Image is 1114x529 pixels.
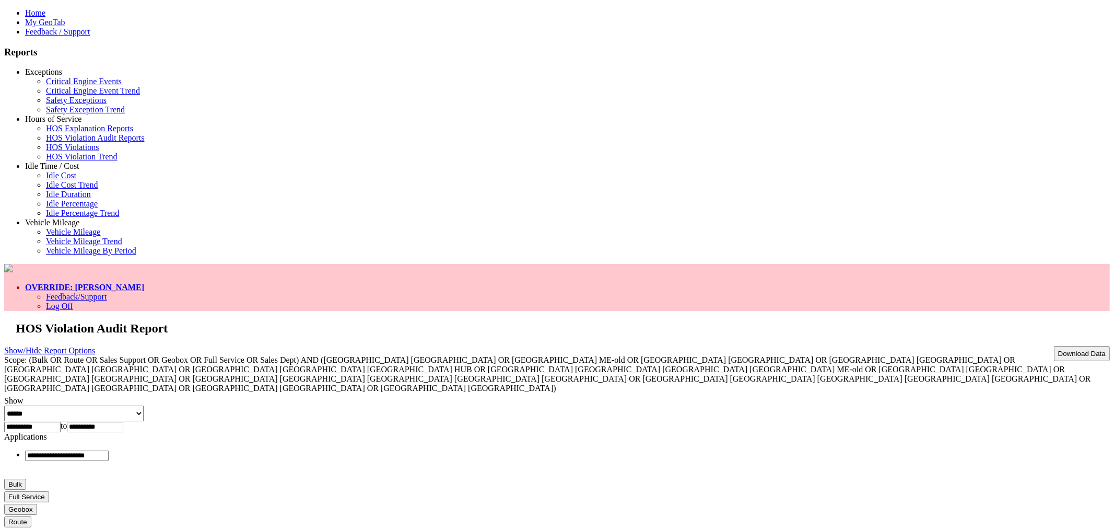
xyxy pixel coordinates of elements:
a: Hours of Service [25,114,81,123]
h3: Reports [4,47,1110,58]
a: HOS Violations [46,143,99,152]
a: Critical Engine Events [46,77,122,86]
a: Idle Cost [46,171,76,180]
a: Critical Engine Event Trend [46,86,140,95]
a: Exceptions [25,67,62,76]
label: Show [4,396,23,405]
a: Safety Exception Trend [46,105,125,114]
a: Vehicle Mileage [25,218,79,227]
button: Bulk [4,479,26,490]
h2: HOS Violation Audit Report [16,321,1110,336]
button: Route [4,516,31,527]
a: My GeoTab [25,18,65,27]
a: Idle Percentage [46,199,98,208]
a: Safety Exceptions [46,96,107,105]
a: Idle Cost Trend [46,180,98,189]
button: Full Service [4,491,49,502]
a: Log Off [46,302,73,310]
a: HOS Explanation Reports [46,124,133,133]
a: Show/Hide Report Options [4,343,95,358]
label: Applications [4,432,47,441]
a: Feedback / Support [25,27,90,36]
a: Home [25,8,45,17]
button: Download Data [1054,346,1110,361]
a: Idle Time / Cost [25,162,79,170]
a: Idle Duration [46,190,91,199]
span: to [61,421,67,430]
a: Vehicle Mileage [46,227,100,236]
a: Vehicle Mileage Trend [46,237,122,246]
a: Idle Percentage Trend [46,209,119,217]
a: Vehicle Mileage By Period [46,246,136,255]
a: Feedback/Support [46,292,107,301]
button: Geobox [4,504,37,515]
a: HOS Violation Trend [46,152,118,161]
img: pepsilogo.png [4,264,13,272]
a: HOS Violation Audit Reports [46,133,145,142]
span: Scope: (Bulk OR Route OR Sales Support OR Geobox OR Full Service OR Sales Dept) AND ([GEOGRAPHIC_... [4,355,1091,393]
a: OVERRIDE: [PERSON_NAME] [25,283,144,292]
